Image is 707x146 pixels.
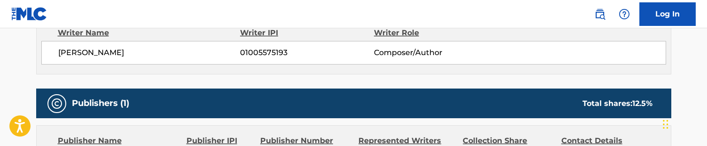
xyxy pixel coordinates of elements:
[632,99,653,108] span: 12.5 %
[374,47,496,58] span: Composer/Author
[590,5,609,24] a: Public Search
[58,47,241,58] span: [PERSON_NAME]
[51,98,62,109] img: Publishers
[663,110,668,138] div: Drag
[58,27,241,39] div: Writer Name
[583,98,653,109] div: Total shares:
[619,8,630,20] img: help
[240,27,374,39] div: Writer IPI
[72,98,129,109] h5: Publishers (1)
[240,47,373,58] span: 01005575193
[594,8,606,20] img: search
[11,7,47,21] img: MLC Logo
[615,5,634,24] div: Help
[660,101,707,146] iframe: Chat Widget
[639,2,696,26] a: Log In
[374,27,496,39] div: Writer Role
